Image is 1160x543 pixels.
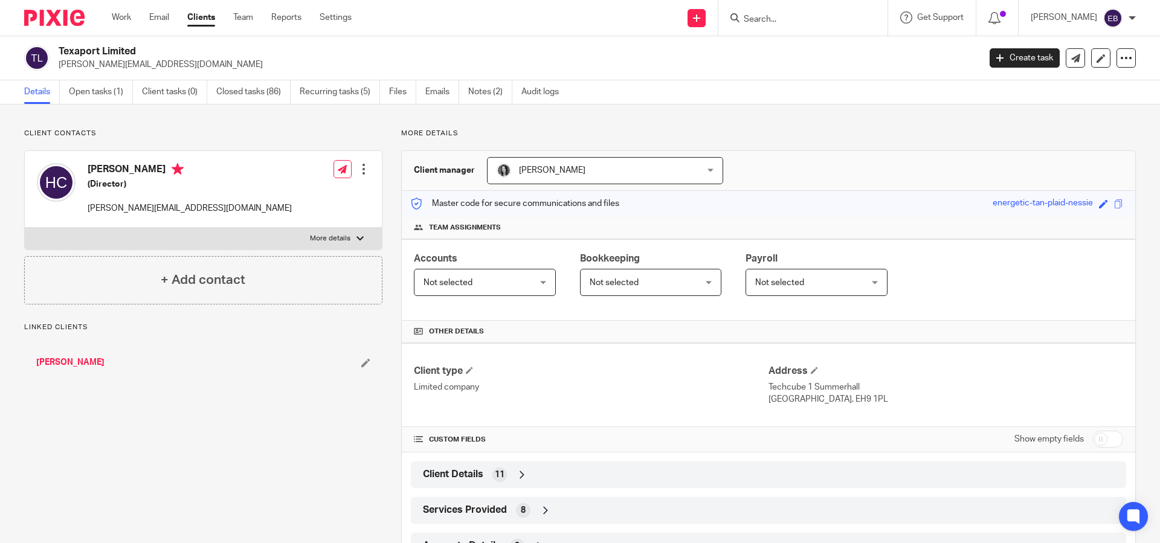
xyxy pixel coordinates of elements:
[216,80,291,104] a: Closed tasks (86)
[271,11,301,24] a: Reports
[149,11,169,24] a: Email
[24,129,382,138] p: Client contacts
[187,11,215,24] a: Clients
[990,48,1060,68] a: Create task
[36,356,105,368] a: [PERSON_NAME]
[425,80,459,104] a: Emails
[993,197,1093,211] div: energetic-tan-plaid-nessie
[233,11,253,24] a: Team
[1014,433,1084,445] label: Show empty fields
[59,45,789,58] h2: Texaport Limited
[746,254,778,263] span: Payroll
[88,202,292,214] p: [PERSON_NAME][EMAIL_ADDRESS][DOMAIN_NAME]
[423,468,483,481] span: Client Details
[161,271,245,289] h4: + Add contact
[24,323,382,332] p: Linked clients
[88,163,292,178] h4: [PERSON_NAME]
[755,278,804,287] span: Not selected
[495,469,504,481] span: 11
[580,254,640,263] span: Bookkeeping
[1031,11,1097,24] p: [PERSON_NAME]
[590,278,639,287] span: Not selected
[1103,8,1123,28] img: svg%3E
[917,13,964,22] span: Get Support
[414,381,768,393] p: Limited company
[414,435,768,445] h4: CUSTOM FIELDS
[497,163,511,178] img: brodie%203%20small.jpg
[300,80,380,104] a: Recurring tasks (5)
[743,14,851,25] input: Search
[429,327,484,336] span: Other details
[59,59,971,71] p: [PERSON_NAME][EMAIL_ADDRESS][DOMAIN_NAME]
[401,129,1136,138] p: More details
[69,80,133,104] a: Open tasks (1)
[37,163,76,202] img: svg%3E
[112,11,131,24] a: Work
[411,198,619,210] p: Master code for secure communications and files
[414,365,768,378] h4: Client type
[424,278,472,287] span: Not selected
[88,178,292,190] h5: (Director)
[24,80,60,104] a: Details
[768,365,1123,378] h4: Address
[310,234,350,243] p: More details
[429,223,501,233] span: Team assignments
[24,45,50,71] img: svg%3E
[768,381,1123,393] p: Techcube 1 Summerhall
[468,80,512,104] a: Notes (2)
[519,166,585,175] span: [PERSON_NAME]
[389,80,416,104] a: Files
[521,80,568,104] a: Audit logs
[142,80,207,104] a: Client tasks (0)
[768,393,1123,405] p: [GEOGRAPHIC_DATA], EH9 1PL
[521,504,526,516] span: 8
[320,11,352,24] a: Settings
[414,164,475,176] h3: Client manager
[24,10,85,26] img: Pixie
[423,504,507,516] span: Services Provided
[414,254,457,263] span: Accounts
[172,163,184,175] i: Primary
